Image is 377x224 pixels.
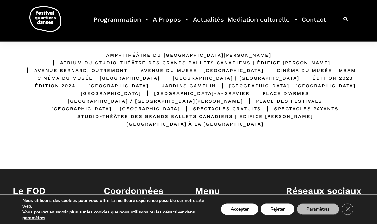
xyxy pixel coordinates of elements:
button: paramètres [22,215,45,221]
div: Place d'Armes [250,90,309,97]
button: Rejeter [261,204,294,215]
button: Close GDPR Cookie Banner [342,204,353,215]
div: Cinéma du Musée I [GEOGRAPHIC_DATA] [24,74,160,82]
div: Place des Festivals [243,97,322,105]
div: [GEOGRAPHIC_DATA] [68,90,141,97]
p: Nous utilisons des cookies pour vous offrir la meilleure expérience possible sur notre site web. [22,198,209,209]
div: Jardins Gamelin [149,82,216,90]
div: Avenue Bernard, Outremont [21,67,127,74]
div: Cinéma du Musée | MBAM [264,67,356,74]
div: Spectacles gratuits [180,105,261,113]
img: logo-fqd-med [29,6,61,32]
div: [GEOGRAPHIC_DATA] à la [GEOGRAPHIC_DATA] [113,120,264,128]
p: Vous pouvez en savoir plus sur les cookies que nous utilisons ou les désactiver dans . [22,209,209,221]
div: [GEOGRAPHIC_DATA] [75,82,149,90]
div: [GEOGRAPHIC_DATA] / [GEOGRAPHIC_DATA][PERSON_NAME] [55,97,243,105]
a: Contact [302,14,326,33]
a: A Propos [153,14,189,33]
h1: Le FQD [13,185,91,197]
a: Programmation [93,14,149,33]
div: [GEOGRAPHIC_DATA] | [GEOGRAPHIC_DATA] [160,74,299,82]
div: [GEOGRAPHIC_DATA] – [GEOGRAPHIC_DATA] [38,105,180,113]
div: Avenue du Musée | [GEOGRAPHIC_DATA] [127,67,264,74]
div: [GEOGRAPHIC_DATA] | [GEOGRAPHIC_DATA] [216,82,356,90]
div: Studio-Théâtre des Grands Ballets Canadiens | Édifice [PERSON_NAME] [64,113,313,120]
a: Médiation culturelle [227,14,298,33]
h1: Menu [195,185,273,197]
div: [GEOGRAPHIC_DATA]-à-Gravier [141,90,250,97]
h1: Réseaux sociaux [286,185,364,197]
button: Accepter [221,204,258,215]
h1: Coordonnées [104,185,182,197]
div: Spectacles Payants [261,105,339,113]
div: Édition 2023 [299,74,353,82]
div: Atrium du Studio-Théâtre des Grands Ballets Canadiens | Édifice [PERSON_NAME] [47,59,330,67]
div: Édition 2024 [22,82,75,90]
a: Actualités [193,14,224,33]
button: Paramètres [297,204,339,215]
div: Amphithéâtre du [GEOGRAPHIC_DATA][PERSON_NAME] [106,51,271,59]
